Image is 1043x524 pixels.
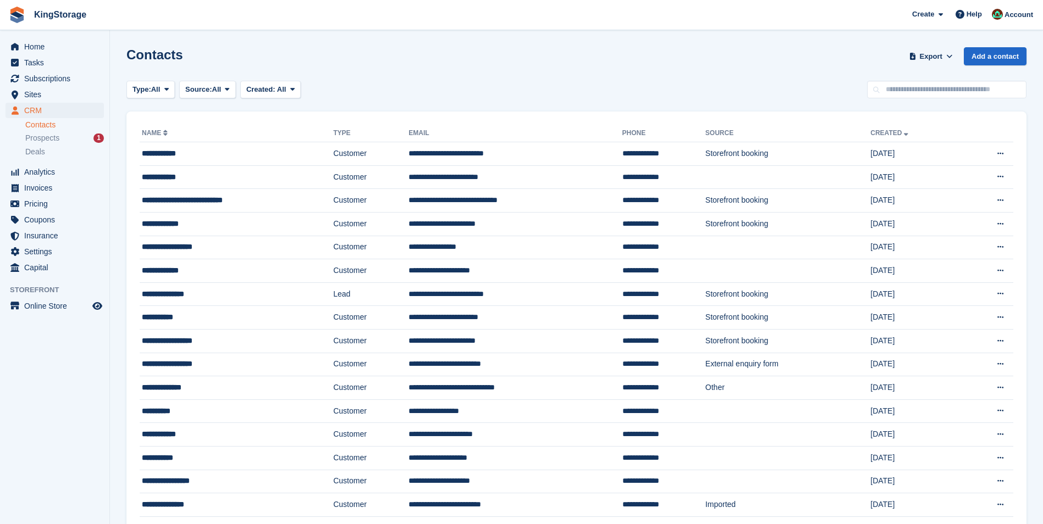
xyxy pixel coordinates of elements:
[5,87,104,102] a: menu
[870,329,961,353] td: [DATE]
[5,164,104,180] a: menu
[333,259,409,283] td: Customer
[992,9,1003,20] img: John King
[870,353,961,376] td: [DATE]
[25,146,104,158] a: Deals
[25,132,104,144] a: Prospects 1
[151,84,161,95] span: All
[333,189,409,213] td: Customer
[870,470,961,493] td: [DATE]
[24,260,90,275] span: Capital
[93,133,104,143] div: 1
[333,282,409,306] td: Lead
[5,103,104,118] a: menu
[967,9,982,20] span: Help
[5,39,104,54] a: menu
[622,125,705,142] th: Phone
[179,81,236,99] button: Source: All
[870,236,961,259] td: [DATE]
[333,399,409,423] td: Customer
[333,423,409,447] td: Customer
[9,7,25,23] img: stora-icon-8386f47178a22dfd0bd8f6a31ec36ba5ce8667c1dd55bd0f319d3a0aa187defe.svg
[870,129,910,137] a: Created
[24,228,90,243] span: Insurance
[912,9,934,20] span: Create
[25,147,45,157] span: Deals
[705,306,870,330] td: Storefront booking
[5,260,104,275] a: menu
[5,212,104,227] a: menu
[30,5,91,24] a: KingStorage
[409,125,622,142] th: Email
[964,47,1027,65] a: Add a contact
[25,120,104,130] a: Contacts
[705,376,870,400] td: Other
[5,180,104,196] a: menu
[705,353,870,376] td: External enquiry form
[705,125,870,142] th: Source
[126,47,183,62] h1: Contacts
[133,84,151,95] span: Type:
[24,244,90,259] span: Settings
[91,299,104,313] a: Preview store
[142,129,170,137] a: Name
[333,493,409,517] td: Customer
[24,103,90,118] span: CRM
[705,329,870,353] td: Storefront booking
[705,212,870,236] td: Storefront booking
[333,306,409,330] td: Customer
[126,81,175,99] button: Type: All
[5,55,104,70] a: menu
[333,236,409,259] td: Customer
[333,470,409,493] td: Customer
[24,71,90,86] span: Subscriptions
[870,423,961,447] td: [DATE]
[705,493,870,517] td: Imported
[870,493,961,517] td: [DATE]
[870,306,961,330] td: [DATE]
[870,189,961,213] td: [DATE]
[870,165,961,189] td: [DATE]
[24,87,90,102] span: Sites
[870,282,961,306] td: [DATE]
[870,446,961,470] td: [DATE]
[5,244,104,259] a: menu
[24,39,90,54] span: Home
[10,285,109,296] span: Storefront
[185,84,212,95] span: Source:
[5,228,104,243] a: menu
[333,212,409,236] td: Customer
[1005,9,1033,20] span: Account
[870,399,961,423] td: [DATE]
[705,282,870,306] td: Storefront booking
[24,164,90,180] span: Analytics
[24,298,90,314] span: Online Store
[24,196,90,211] span: Pricing
[240,81,301,99] button: Created: All
[870,259,961,283] td: [DATE]
[870,376,961,400] td: [DATE]
[25,133,59,143] span: Prospects
[212,84,222,95] span: All
[333,329,409,353] td: Customer
[24,212,90,227] span: Coupons
[705,142,870,166] td: Storefront booking
[920,51,942,62] span: Export
[870,142,961,166] td: [DATE]
[333,125,409,142] th: Type
[246,85,275,93] span: Created:
[333,376,409,400] td: Customer
[5,71,104,86] a: menu
[333,165,409,189] td: Customer
[24,180,90,196] span: Invoices
[277,85,286,93] span: All
[333,353,409,376] td: Customer
[24,55,90,70] span: Tasks
[907,47,955,65] button: Export
[5,298,104,314] a: menu
[333,446,409,470] td: Customer
[705,189,870,213] td: Storefront booking
[870,212,961,236] td: [DATE]
[5,196,104,211] a: menu
[333,142,409,166] td: Customer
